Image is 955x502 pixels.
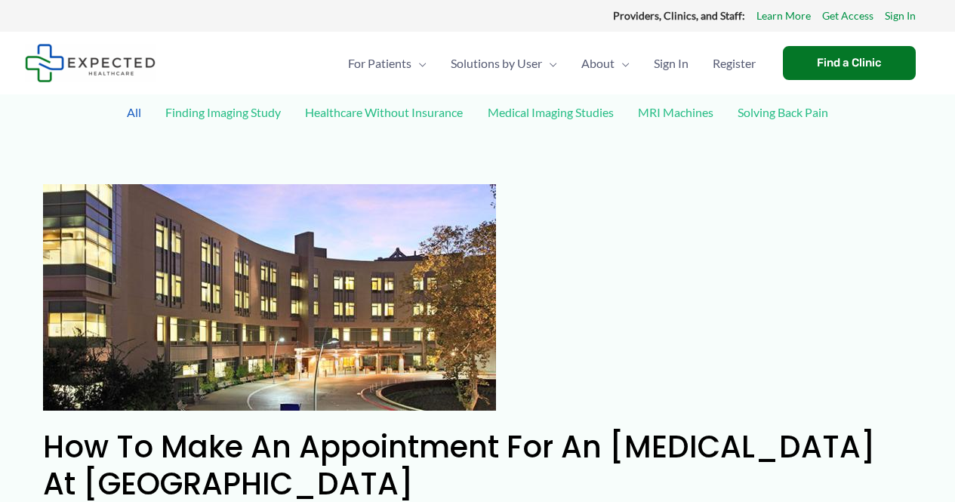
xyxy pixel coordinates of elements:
[43,184,496,411] img: How to Make an Appointment for an MRI at Camino Real
[119,99,149,125] a: All
[480,99,621,125] a: Medical Imaging Studies
[542,37,557,90] span: Menu Toggle
[43,288,496,303] a: Read: How to Make an Appointment for an MRI at Camino Real
[730,99,836,125] a: Solving Back Pain
[25,44,156,82] img: Expected Healthcare Logo - side, dark font, small
[336,37,768,90] nav: Primary Site Navigation
[885,6,916,26] a: Sign In
[411,37,427,90] span: Menu Toggle
[713,37,756,90] span: Register
[783,46,916,80] a: Find a Clinic
[822,6,873,26] a: Get Access
[569,37,642,90] a: AboutMenu Toggle
[25,94,931,166] div: Post Filters
[615,37,630,90] span: Menu Toggle
[581,37,615,90] span: About
[158,99,288,125] a: Finding Imaging Study
[297,99,470,125] a: Healthcare Without Insurance
[348,37,411,90] span: For Patients
[654,37,689,90] span: Sign In
[642,37,701,90] a: Sign In
[336,37,439,90] a: For PatientsMenu Toggle
[613,9,745,22] strong: Providers, Clinics, and Staff:
[756,6,811,26] a: Learn More
[630,99,721,125] a: MRI Machines
[439,37,569,90] a: Solutions by UserMenu Toggle
[701,37,768,90] a: Register
[451,37,542,90] span: Solutions by User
